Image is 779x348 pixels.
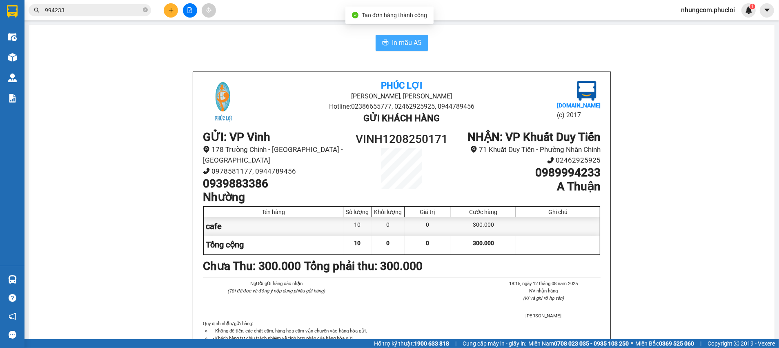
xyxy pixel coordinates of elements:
span: | [700,339,701,348]
img: logo.jpg [10,10,51,51]
i: (Kí và ghi rõ họ tên) [523,295,564,301]
span: phone [203,167,210,174]
strong: 1900 633 818 [414,340,449,347]
span: notification [9,312,16,320]
i: (Tôi đã đọc và đồng ý nộp dung phiếu gửi hàng) [228,288,325,294]
img: warehouse-icon [8,53,17,62]
span: plus [168,7,174,13]
span: file-add [187,7,193,13]
div: 10 [343,217,372,236]
b: Chưa Thu : 300.000 [203,259,301,273]
span: Cung cấp máy in - giấy in: [463,339,526,348]
img: solution-icon [8,94,17,103]
b: Gửi khách hàng [363,113,440,123]
li: 178 Trường Chinh - [GEOGRAPHIC_DATA] - [GEOGRAPHIC_DATA] [203,144,352,166]
span: | [455,339,456,348]
span: 0 [426,240,429,246]
strong: 0369 525 060 [659,340,694,347]
span: check-circle [352,12,358,18]
b: Tổng phải thu: 300.000 [304,259,423,273]
li: 18:15, ngày 12 tháng 08 năm 2025 [487,280,601,287]
span: phone [547,157,554,164]
h1: 0939883386 [203,177,352,191]
span: environment [470,146,477,153]
span: nhungcom.phucloi [674,5,741,15]
span: 300.000 [473,240,494,246]
div: 0 [372,217,405,236]
sup: 1 [750,4,755,9]
li: - Khách hàng tự chịu trách nhiệm về tính hợp pháp của hàng hóa gửi. [211,335,601,342]
img: logo.jpg [577,81,596,101]
li: Người gửi hàng xác nhận [219,280,333,287]
span: 1 [751,4,754,9]
span: aim [206,7,211,13]
div: Giá trị [407,209,449,215]
span: ⚪️ [631,342,633,345]
button: file-add [183,3,197,18]
div: 0 [405,217,451,236]
button: caret-down [760,3,774,18]
li: (c) 2017 [557,110,601,120]
div: Cước hàng [453,209,514,215]
div: Ghi chú [518,209,598,215]
li: Hotline: 02386655777, 02462925925, 0944789456 [76,30,341,40]
li: [PERSON_NAME] [487,312,601,319]
span: In mẫu A5 [392,38,421,48]
span: 10 [354,240,361,246]
span: 0 [386,240,389,246]
li: NV nhận hàng [487,287,601,294]
span: Tạo đơn hàng thành công [362,12,427,18]
h1: A Thuận [452,180,601,194]
img: logo.jpg [203,81,244,122]
li: 0978581177, 0944789456 [203,166,352,177]
span: Hỗ trợ kỹ thuật: [374,339,449,348]
div: 300.000 [451,217,516,236]
span: question-circle [9,294,16,302]
div: Số lượng [345,209,369,215]
button: printerIn mẫu A5 [376,35,428,51]
li: 02462925925 [452,155,601,166]
div: Tên hàng [206,209,341,215]
span: search [34,7,40,13]
div: cafe [204,217,343,236]
b: NHẬN : VP Khuất Duy Tiến [467,130,601,144]
span: Miền Nam [528,339,629,348]
span: caret-down [763,7,771,14]
h1: VINH1208250171 [352,130,452,148]
span: message [9,331,16,339]
button: aim [202,3,216,18]
b: GỬI : VP Vinh [203,130,270,144]
img: warehouse-icon [8,275,17,284]
img: icon-new-feature [745,7,752,14]
span: printer [382,39,389,47]
img: warehouse-icon [8,74,17,82]
button: plus [164,3,178,18]
span: close-circle [143,7,148,12]
li: [PERSON_NAME], [PERSON_NAME] [269,91,534,101]
span: Tổng cộng [206,240,244,250]
h1: 0989994233 [452,166,601,180]
strong: 0708 023 035 - 0935 103 250 [554,340,629,347]
h1: Nhường [203,190,352,204]
li: - Không để tiền, các chất cấm, hàng hóa cấm vận chuyển vào hàng hóa gửi. [211,327,601,335]
span: copyright [734,341,739,346]
li: [PERSON_NAME], [PERSON_NAME] [76,20,341,30]
span: environment [203,146,210,153]
b: GỬI : VP Vinh [10,59,78,73]
span: Miền Bắc [635,339,694,348]
div: Khối lượng [374,209,402,215]
input: Tìm tên, số ĐT hoặc mã đơn [45,6,141,15]
li: Hotline: 02386655777, 02462925925, 0944789456 [269,101,534,112]
b: Phúc Lợi [381,80,422,91]
li: 71 Khuất Duy Tiến - Phường Nhân Chính [452,144,601,155]
b: [DOMAIN_NAME] [557,102,601,109]
img: warehouse-icon [8,33,17,41]
img: logo-vxr [7,5,18,18]
span: close-circle [143,7,148,14]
